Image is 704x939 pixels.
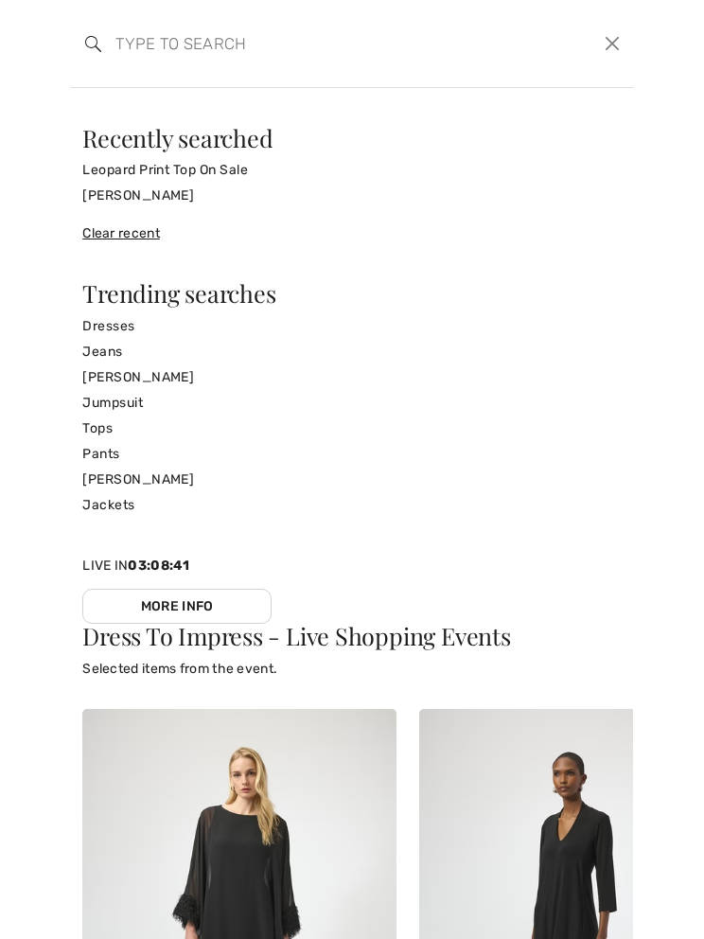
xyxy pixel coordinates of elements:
button: Close [598,29,625,58]
a: More Info [82,589,272,624]
div: Recently searched [82,126,622,150]
span: Dress To Impress - Live Shopping Events [82,620,510,651]
img: search the website [85,36,101,52]
a: Jackets [82,492,622,518]
a: Dresses [82,313,622,339]
div: Trending searches [82,281,622,305]
a: [PERSON_NAME] [82,183,622,208]
a: [PERSON_NAME] [82,364,622,390]
div: Clear recent [82,223,622,243]
p: Selected items from the event. [82,659,622,679]
a: Jumpsuit [82,390,622,416]
a: [PERSON_NAME] [82,467,622,492]
div: Live In [82,556,272,624]
a: Leopard Print Top On Sale [82,157,622,183]
a: Pants [82,441,622,467]
a: Jeans [82,339,622,364]
span: 03:08:41 [128,558,189,574]
a: Tops [82,416,622,441]
input: TYPE TO SEARCH [101,15,485,72]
